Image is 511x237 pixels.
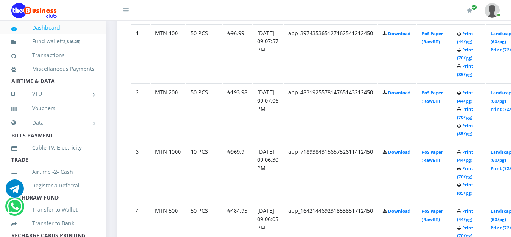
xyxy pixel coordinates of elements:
[457,182,473,196] a: Print (85/pg)
[11,100,95,117] a: Vouchers
[457,63,473,77] a: Print (85/pg)
[7,203,22,215] a: Chat for support
[63,39,79,44] b: 3,816.25
[131,24,150,83] td: 1
[223,83,252,142] td: ₦193.98
[186,83,222,142] td: 50 PCS
[388,149,410,155] a: Download
[388,31,410,36] a: Download
[11,47,95,64] a: Transactions
[11,3,57,18] img: Logo
[11,84,95,103] a: VTU
[11,215,95,232] a: Transfer to Bank
[457,165,473,179] a: Print (70/pg)
[284,83,377,142] td: app_483192557814765143212450
[457,31,473,45] a: Print (44/pg)
[151,143,185,201] td: MTN 1000
[471,5,477,10] span: Renew/Upgrade Subscription
[253,143,283,201] td: [DATE] 09:06:30 PM
[457,47,473,61] a: Print (70/pg)
[186,24,222,83] td: 50 PCS
[388,208,410,214] a: Download
[131,143,150,201] td: 3
[253,83,283,142] td: [DATE] 09:07:06 PM
[186,143,222,201] td: 10 PCS
[422,208,443,222] a: PoS Paper (RawBT)
[62,39,81,44] small: [ ]
[11,177,95,194] a: Register a Referral
[388,90,410,95] a: Download
[11,60,95,78] a: Miscellaneous Payments
[457,90,473,104] a: Print (44/pg)
[131,83,150,142] td: 2
[253,24,283,83] td: [DATE] 09:07:57 PM
[11,19,95,36] a: Dashboard
[151,24,185,83] td: MTN 100
[11,113,95,132] a: Data
[457,208,473,222] a: Print (44/pg)
[11,33,95,50] a: Fund wallet[3,816.25]
[422,149,443,163] a: PoS Paper (RawBT)
[422,31,443,45] a: PoS Paper (RawBT)
[422,90,443,104] a: PoS Paper (RawBT)
[11,139,95,156] a: Cable TV, Electricity
[284,24,377,83] td: app_397435365127162541212450
[284,143,377,201] td: app_718938431565752611412450
[457,106,473,120] a: Print (70/pg)
[11,163,95,181] a: Airtime -2- Cash
[11,201,95,218] a: Transfer to Wallet
[467,8,472,14] i: Renew/Upgrade Subscription
[6,185,24,198] a: Chat for support
[151,83,185,142] td: MTN 200
[457,123,473,137] a: Print (85/pg)
[223,24,252,83] td: ₦96.99
[457,149,473,163] a: Print (44/pg)
[223,143,252,201] td: ₦969.9
[485,3,500,18] img: User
